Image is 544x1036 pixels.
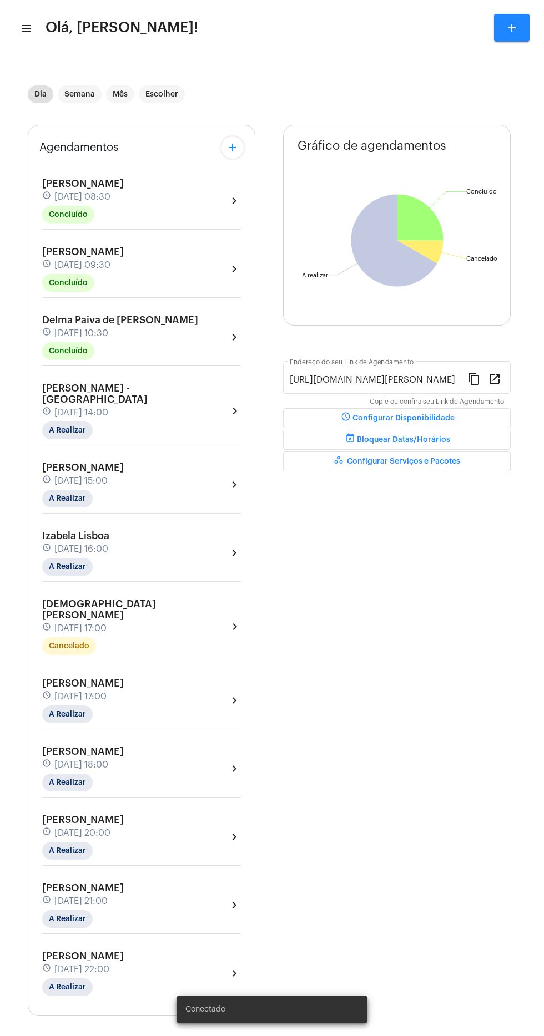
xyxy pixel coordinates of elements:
span: Bloquear Datas/Horários [344,436,450,444]
mat-chip: Escolher [139,85,185,103]
mat-icon: chevron_right [228,898,241,912]
mat-chip: A Realizar [42,774,93,791]
mat-icon: add [505,21,518,34]
mat-icon: schedule [42,259,52,271]
span: [DATE] 22:00 [54,964,109,974]
span: [PERSON_NAME] [42,179,124,189]
text: Cancelado [466,256,497,262]
mat-icon: schedule [42,622,52,634]
mat-icon: chevron_right [228,404,241,418]
mat-chip: A Realizar [42,490,93,507]
mat-icon: chevron_right [228,830,241,844]
mat-icon: chevron_right [228,620,241,633]
mat-chip: A Realizar [42,842,93,860]
span: [PERSON_NAME] [42,463,124,473]
mat-icon: chevron_right [228,194,241,207]
span: [PERSON_NAME] - [GEOGRAPHIC_DATA] [42,383,148,404]
mat-icon: schedule [42,407,52,419]
mat-icon: schedule [42,543,52,555]
mat-icon: chevron_right [228,967,241,980]
mat-icon: open_in_new [488,372,501,385]
mat-icon: chevron_right [228,262,241,276]
mat-icon: sidenav icon [20,22,31,35]
button: Bloquear Datas/Horários [283,430,511,450]
span: [DATE] 16:00 [54,544,108,554]
mat-icon: schedule [42,191,52,203]
span: Configurar Serviços e Pacotes [334,458,460,465]
text: A realizar [302,272,328,278]
mat-chip: Cancelado [42,637,96,655]
span: Delma Paiva de [PERSON_NAME] [42,315,198,325]
mat-icon: schedule [42,475,52,487]
mat-icon: schedule [42,759,52,771]
mat-icon: schedule [42,895,52,907]
mat-icon: schedule [42,690,52,703]
span: [PERSON_NAME] [42,678,124,688]
mat-icon: event_busy [344,433,357,446]
span: Configurar Disponibilidade [339,414,455,422]
mat-icon: schedule [42,827,52,839]
input: Link [290,375,459,385]
span: [PERSON_NAME] [42,247,124,257]
mat-chip: A Realizar [42,978,93,996]
span: [PERSON_NAME] [42,883,124,893]
span: [DEMOGRAPHIC_DATA][PERSON_NAME] [42,599,156,620]
mat-icon: chevron_right [228,478,241,491]
mat-chip: A Realizar [42,421,93,439]
mat-icon: add [226,141,239,154]
mat-icon: schedule [42,963,52,976]
span: [DATE] 17:00 [54,623,107,633]
span: [DATE] 14:00 [54,408,108,418]
span: [DATE] 21:00 [54,896,108,906]
mat-chip: Mês [106,85,134,103]
span: Conectado [185,1004,225,1015]
button: Configurar Disponibilidade [283,408,511,428]
span: [DATE] 08:30 [54,192,110,202]
mat-chip: Concluído [42,342,94,360]
mat-icon: schedule [42,327,52,339]
mat-icon: content_copy [467,372,481,385]
span: [DATE] 15:00 [54,476,108,486]
span: Agendamentos [39,141,119,154]
mat-chip: A Realizar [42,705,93,723]
span: [DATE] 20:00 [54,828,110,838]
mat-icon: chevron_right [228,331,241,344]
mat-icon: chevron_right [228,762,241,775]
mat-chip: Dia [28,85,53,103]
text: Concluído [466,189,497,195]
mat-chip: Concluído [42,274,94,292]
span: [DATE] 17:00 [54,692,107,702]
span: Gráfico de agendamentos [298,139,446,153]
mat-chip: A Realizar [42,910,93,928]
mat-hint: Copie ou confira seu Link de Agendamento [370,398,504,406]
span: [DATE] 10:30 [54,328,108,338]
mat-chip: Concluído [42,206,94,224]
span: [DATE] 09:30 [54,260,110,270]
span: Olá, [PERSON_NAME]! [46,19,198,37]
span: [PERSON_NAME] [42,815,124,825]
span: Izabela Lisboa [42,531,109,541]
mat-icon: chevron_right [228,546,241,560]
span: [DATE] 18:00 [54,760,108,770]
mat-icon: chevron_right [228,694,241,707]
mat-chip: A Realizar [42,558,93,576]
span: [PERSON_NAME] [42,951,124,961]
mat-chip: Semana [58,85,102,103]
button: Configurar Serviços e Pacotes [283,451,511,471]
span: [PERSON_NAME] [42,746,124,756]
mat-icon: workspaces_outlined [334,455,347,468]
mat-icon: schedule [339,412,352,425]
